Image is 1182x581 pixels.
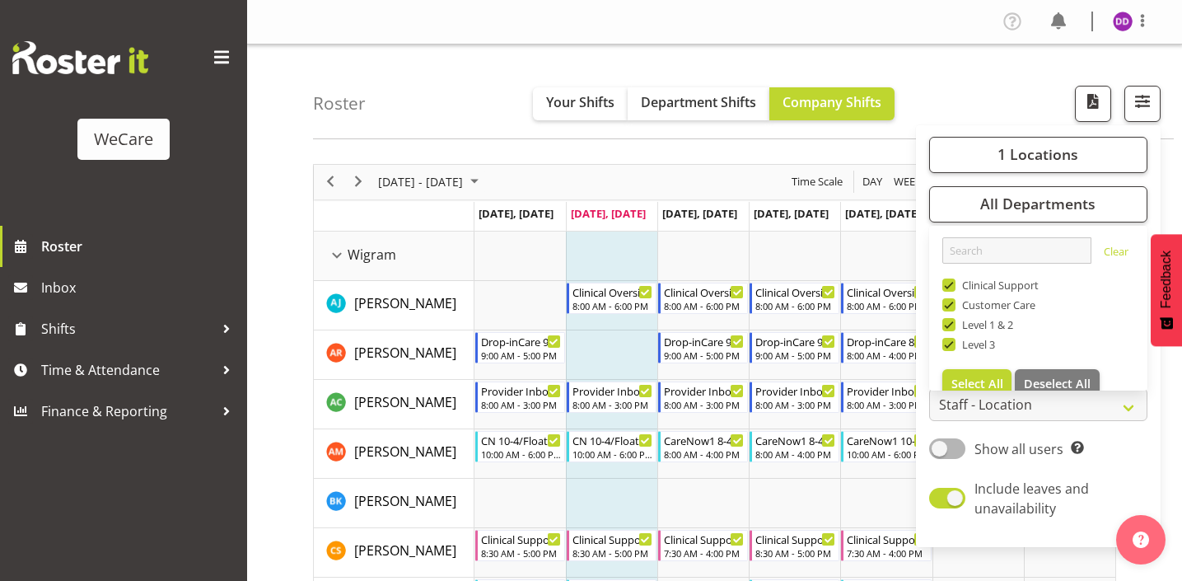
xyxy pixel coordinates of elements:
div: 9:00 AM - 5:00 PM [755,349,835,362]
img: help-xxl-2.png [1133,532,1149,548]
span: [DATE], [DATE] [662,206,737,221]
div: 8:00 AM - 4:00 PM [664,447,744,461]
span: Level 3 [955,338,996,351]
td: Ashley Mendoza resource [314,429,474,479]
button: Download a PDF of the roster according to the set date range. [1075,86,1111,122]
span: [PERSON_NAME] [354,393,456,411]
div: Clinical Oversight [847,283,927,300]
div: AJ Jones"s event - Clinical Oversight Begin From Tuesday, October 7, 2025 at 8:00:00 AM GMT+13:00... [567,283,656,314]
div: Catherine Stewart"s event - Clinical Support 8.30-5 Begin From Thursday, October 9, 2025 at 8:30:... [750,530,839,561]
div: 8:00 AM - 6:00 PM [847,299,927,312]
img: Rosterit website logo [12,41,148,74]
span: All Departments [980,194,1096,213]
div: Andrew Casburn"s event - Provider Inbox Management Begin From Tuesday, October 7, 2025 at 8:00:00... [567,382,656,413]
div: Andrea Ramirez"s event - Drop-inCare 8-4 Begin From Friday, October 10, 2025 at 8:00:00 AM GMT+13... [841,332,931,363]
button: Next [348,171,370,192]
div: Drop-inCare 9-5 [755,333,835,349]
td: Catherine Stewart resource [314,528,474,578]
span: Deselect All [1024,376,1091,391]
div: Andrew Casburn"s event - Provider Inbox Management Begin From Friday, October 10, 2025 at 8:00:00... [841,382,931,413]
a: [PERSON_NAME] [354,541,456,560]
div: 10:00 AM - 6:00 PM [481,447,561,461]
div: Provider Inbox Management [481,382,561,399]
div: CN 10-4/Float [481,432,561,448]
div: Provider Inbox Management [664,382,744,399]
img: demi-dumitrean10946.jpg [1113,12,1133,31]
button: Department Shifts [628,87,769,120]
a: [PERSON_NAME] [354,392,456,412]
div: Drop-inCare 9-5 [481,333,561,349]
div: AJ Jones"s event - Clinical Oversight Begin From Wednesday, October 8, 2025 at 8:00:00 AM GMT+13:... [658,283,748,314]
div: next period [344,165,372,199]
div: Catherine Stewart"s event - Clinical Support 7.30 - 4 Begin From Wednesday, October 8, 2025 at 7:... [658,530,748,561]
a: [PERSON_NAME] [354,293,456,313]
button: Timeline Week [891,171,925,192]
span: Feedback [1159,251,1174,308]
div: 8:00 AM - 4:00 PM [847,349,927,362]
span: Week [892,171,923,192]
span: Include leaves and unavailability [974,480,1089,518]
span: Roster [41,234,239,259]
span: Time Scale [790,171,844,192]
span: [PERSON_NAME] [354,492,456,510]
div: CareNow1 10-6 [847,432,927,448]
span: Shifts [41,316,214,341]
span: Time & Attendance [41,358,214,382]
div: CareNow1 8-4 [755,432,835,448]
span: [DATE], [DATE] [571,206,646,221]
td: Andrew Casburn resource [314,380,474,429]
div: 8:00 AM - 4:00 PM [755,447,835,461]
div: Provider Inbox Management [755,382,835,399]
div: Andrew Casburn"s event - Provider Inbox Management Begin From Thursday, October 9, 2025 at 8:00:0... [750,382,839,413]
a: [PERSON_NAME] [354,343,456,363]
div: Ashley Mendoza"s event - CareNow1 10-6 Begin From Friday, October 10, 2025 at 10:00:00 AM GMT+13:... [841,431,931,462]
div: Provider Inbox Management [847,382,927,399]
button: All Departments [929,186,1147,223]
div: 8:00 AM - 3:00 PM [481,398,561,411]
div: 9:00 AM - 5:00 PM [481,349,561,362]
span: 1 Locations [997,144,1078,164]
div: Drop-inCare 9-5 [664,333,744,349]
div: 8:30 AM - 5:00 PM [481,546,561,560]
span: [PERSON_NAME] [354,541,456,560]
span: Clinical Support [955,279,1040,292]
div: Clinical Oversight [664,283,744,300]
div: Andrea Ramirez"s event - Drop-inCare 9-5 Begin From Thursday, October 9, 2025 at 9:00:00 AM GMT+1... [750,332,839,363]
div: 8:00 AM - 3:00 PM [664,398,744,411]
div: WeCare [94,127,153,152]
div: Clinical Support 8.30-5 [481,531,561,547]
div: 8:00 AM - 3:00 PM [755,398,835,411]
div: AJ Jones"s event - Clinical Oversight Begin From Thursday, October 9, 2025 at 8:00:00 AM GMT+13:0... [750,283,839,314]
div: 7:30 AM - 4:00 PM [664,546,744,560]
span: [PERSON_NAME] [354,294,456,312]
div: 8:00 AM - 3:00 PM [847,398,927,411]
span: Finance & Reporting [41,399,214,424]
span: Level 1 & 2 [955,318,1014,331]
div: Drop-inCare 8-4 [847,333,927,349]
div: previous period [316,165,344,199]
div: Clinical Oversight [572,283,652,300]
div: 8:00 AM - 3:00 PM [572,398,652,411]
div: October 06 - 12, 2025 [372,165,488,199]
div: Andrew Casburn"s event - Provider Inbox Management Begin From Monday, October 6, 2025 at 8:00:00 ... [475,382,565,413]
div: Andrea Ramirez"s event - Drop-inCare 9-5 Begin From Monday, October 6, 2025 at 9:00:00 AM GMT+13:... [475,332,565,363]
td: Wigram resource [314,232,474,281]
td: Andrea Ramirez resource [314,330,474,380]
span: [DATE], [DATE] [479,206,554,221]
span: [PERSON_NAME] [354,443,456,461]
div: 8:30 AM - 5:00 PM [755,546,835,560]
span: Select All [951,376,1003,391]
button: Filter Shifts [1124,86,1161,122]
span: Day [861,171,884,192]
span: Company Shifts [783,93,881,111]
button: October 2025 [376,171,486,192]
div: Ashley Mendoza"s event - CN 10-4/Float Begin From Tuesday, October 7, 2025 at 10:00:00 AM GMT+13:... [567,431,656,462]
button: Feedback - Show survey [1151,234,1182,346]
div: Andrew Casburn"s event - Provider Inbox Management Begin From Wednesday, October 8, 2025 at 8:00:... [658,382,748,413]
span: Wigram [348,245,396,265]
button: Previous [320,171,342,192]
span: Show all users [974,440,1063,458]
div: 9:00 AM - 5:00 PM [664,349,744,362]
div: 8:30 AM - 5:00 PM [572,546,652,560]
div: Ashley Mendoza"s event - CN 10-4/Float Begin From Monday, October 6, 2025 at 10:00:00 AM GMT+13:0... [475,431,565,462]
